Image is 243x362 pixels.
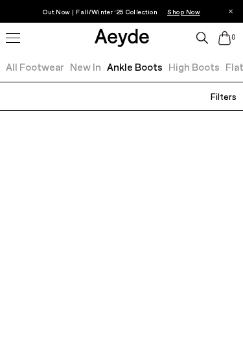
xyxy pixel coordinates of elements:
[107,60,163,73] a: Ankle Boots
[70,60,101,73] a: New In
[168,60,220,73] a: High Boots
[6,60,64,73] a: All Footwear
[211,91,237,102] span: Filters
